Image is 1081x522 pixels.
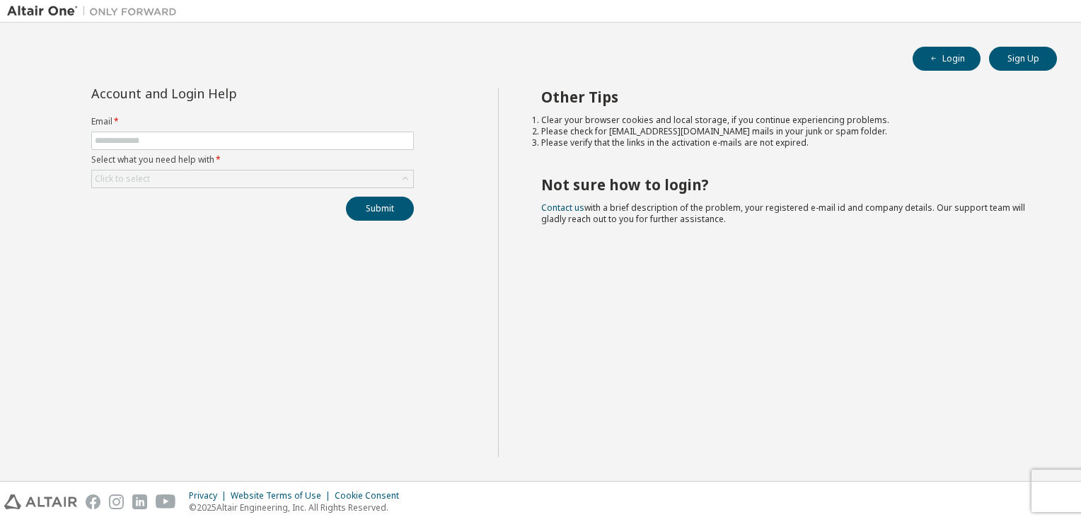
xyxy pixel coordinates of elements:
li: Please verify that the links in the activation e-mails are not expired. [541,137,1032,149]
label: Email [91,116,414,127]
button: Login [913,47,981,71]
img: linkedin.svg [132,494,147,509]
h2: Not sure how to login? [541,175,1032,194]
div: Click to select [95,173,150,185]
button: Submit [346,197,414,221]
div: Account and Login Help [91,88,349,99]
img: facebook.svg [86,494,100,509]
button: Sign Up [989,47,1057,71]
h2: Other Tips [541,88,1032,106]
div: Cookie Consent [335,490,407,501]
div: Privacy [189,490,231,501]
img: youtube.svg [156,494,176,509]
a: Contact us [541,202,584,214]
img: altair_logo.svg [4,494,77,509]
li: Please check for [EMAIL_ADDRESS][DOMAIN_NAME] mails in your junk or spam folder. [541,126,1032,137]
li: Clear your browser cookies and local storage, if you continue experiencing problems. [541,115,1032,126]
div: Website Terms of Use [231,490,335,501]
span: with a brief description of the problem, your registered e-mail id and company details. Our suppo... [541,202,1025,225]
label: Select what you need help with [91,154,414,166]
div: Click to select [92,170,413,187]
img: Altair One [7,4,184,18]
img: instagram.svg [109,494,124,509]
p: © 2025 Altair Engineering, Inc. All Rights Reserved. [189,501,407,514]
